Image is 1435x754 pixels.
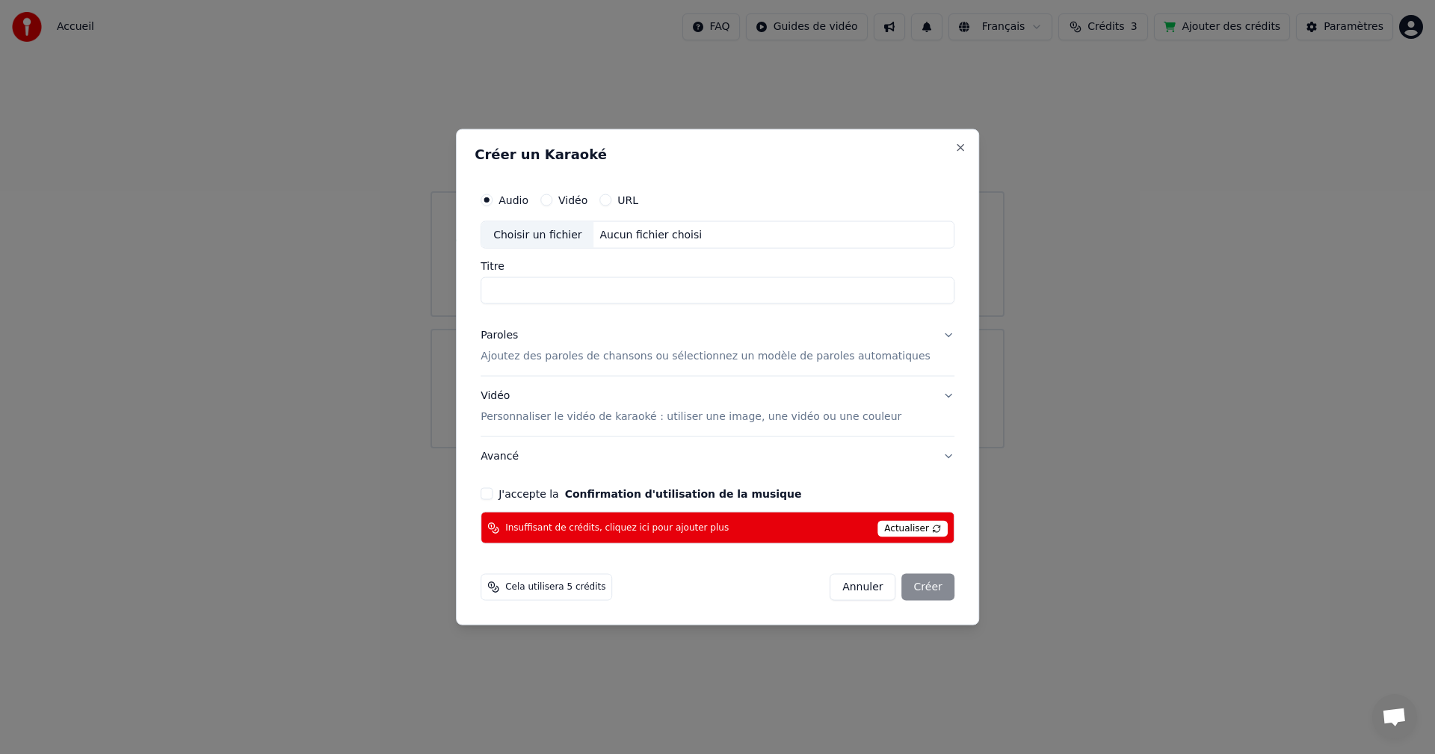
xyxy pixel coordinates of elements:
label: Vidéo [558,194,587,205]
div: Paroles [481,328,518,343]
h2: Créer un Karaoké [475,147,960,161]
button: ParolesAjoutez des paroles de chansons ou sélectionnez un modèle de paroles automatiques [481,316,954,376]
button: Avancé [481,437,954,476]
p: Ajoutez des paroles de chansons ou sélectionnez un modèle de paroles automatiques [481,349,931,364]
label: Audio [499,194,528,205]
span: Insuffisant de crédits, cliquez ici pour ajouter plus [505,522,729,534]
div: Vidéo [481,389,901,424]
button: J'accepte la [565,489,802,499]
div: Choisir un fichier [481,221,593,248]
label: URL [617,194,638,205]
button: VidéoPersonnaliser le vidéo de karaoké : utiliser une image, une vidéo ou une couleur [481,377,954,436]
p: Personnaliser le vidéo de karaoké : utiliser une image, une vidéo ou une couleur [481,410,901,424]
span: Cela utilisera 5 crédits [505,581,605,593]
label: Titre [481,261,954,271]
label: J'accepte la [499,489,801,499]
span: Actualiser [877,521,948,537]
button: Annuler [830,574,895,601]
div: Aucun fichier choisi [594,227,709,242]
